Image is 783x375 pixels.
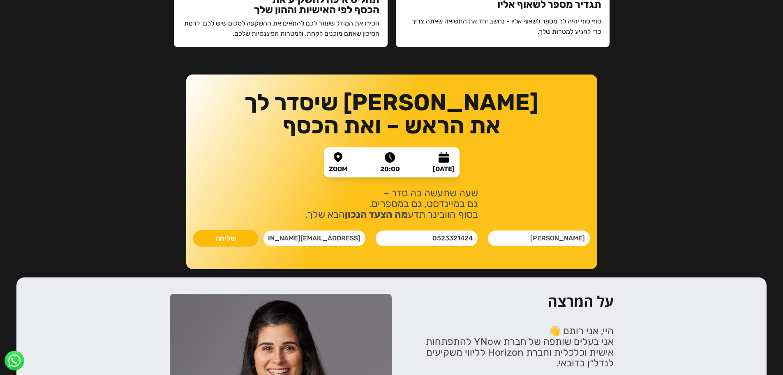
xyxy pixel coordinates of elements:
[380,166,400,172] div: 20:00
[186,91,597,137] h1: [PERSON_NAME] שיסדר לך את הראש – ואת הכסף
[193,230,590,247] form: נלחמים ומשקיעים- ספר
[182,18,379,39] p: הכירו את המודל שעוזר לכם להתאים את ההשקעה לסכום שיש לכם, לרמת הסיכון שאתם מוכנים לקחת, ולמטרות הפ...
[404,16,601,37] p: סוף סוף יהיה לך מספר לשאוף אליו - נחשב יחד את התשואה שאתה צריך כדי להגיע למטרות שלך.
[305,188,478,220] p: שעה שתעשה בה סדר – גם במיינדסט, גם במספרים. בסוף הוובינר תדע הבא שלך.
[433,166,455,172] div: [DATE]
[488,231,590,246] input: שם מלא
[376,231,478,246] input: טלפון
[329,166,347,172] div: ZOOM
[345,209,408,220] strong: מה הצעד הנכון
[263,231,365,246] input: מייל
[400,294,614,308] h1: על המרצה
[193,230,258,247] input: שליחה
